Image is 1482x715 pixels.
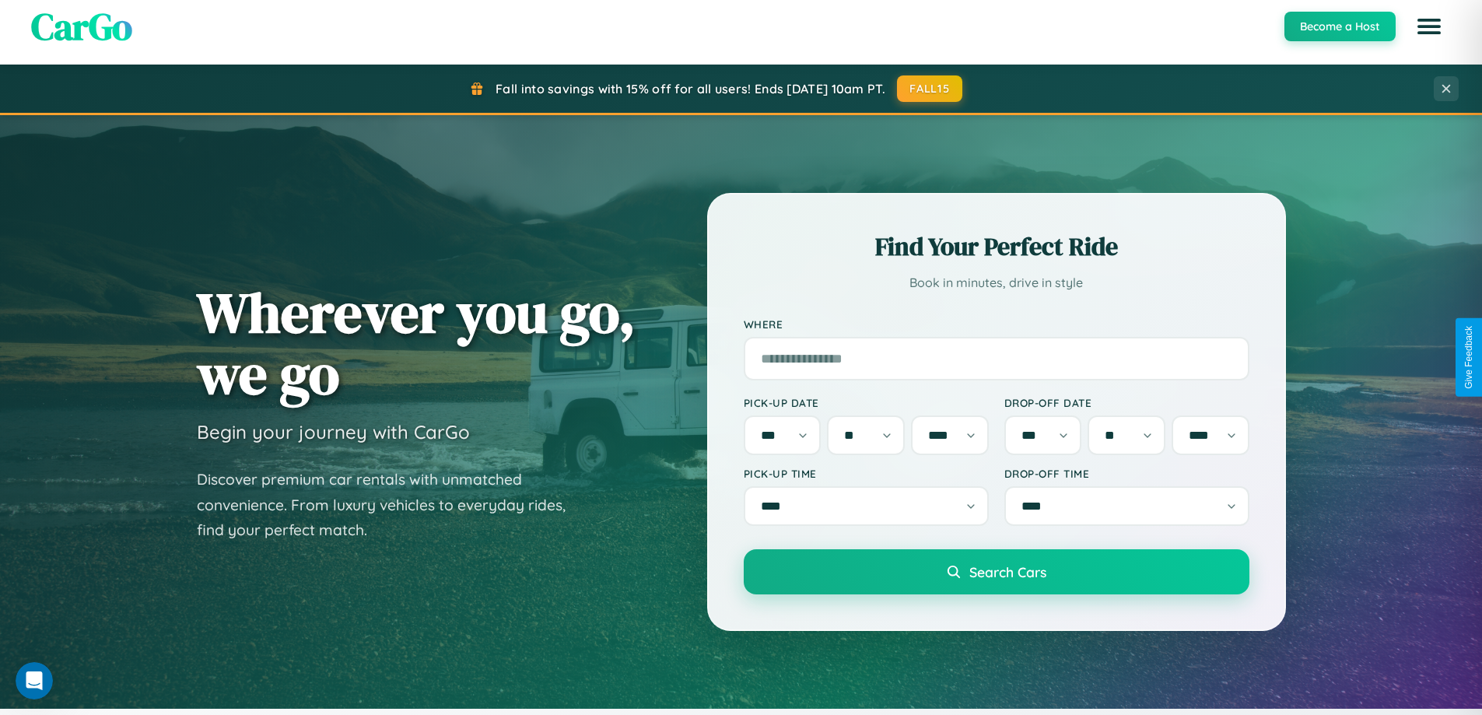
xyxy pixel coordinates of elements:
span: Search Cars [969,563,1046,580]
p: Discover premium car rentals with unmatched convenience. From luxury vehicles to everyday rides, ... [197,467,586,543]
label: Pick-up Time [744,467,989,480]
button: Open menu [1407,5,1451,48]
h3: Begin your journey with CarGo [197,420,470,443]
span: CarGo [31,1,132,52]
span: Fall into savings with 15% off for all users! Ends [DATE] 10am PT. [496,81,885,96]
label: Where [744,317,1249,331]
button: FALL15 [897,75,962,102]
button: Search Cars [744,549,1249,594]
div: Give Feedback [1463,326,1474,389]
label: Drop-off Time [1004,467,1249,480]
h1: Wherever you go, we go [197,282,636,405]
label: Drop-off Date [1004,396,1249,409]
h2: Find Your Perfect Ride [744,230,1249,264]
iframe: Intercom live chat [16,662,53,699]
label: Pick-up Date [744,396,989,409]
p: Book in minutes, drive in style [744,272,1249,294]
button: Become a Host [1284,12,1396,41]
